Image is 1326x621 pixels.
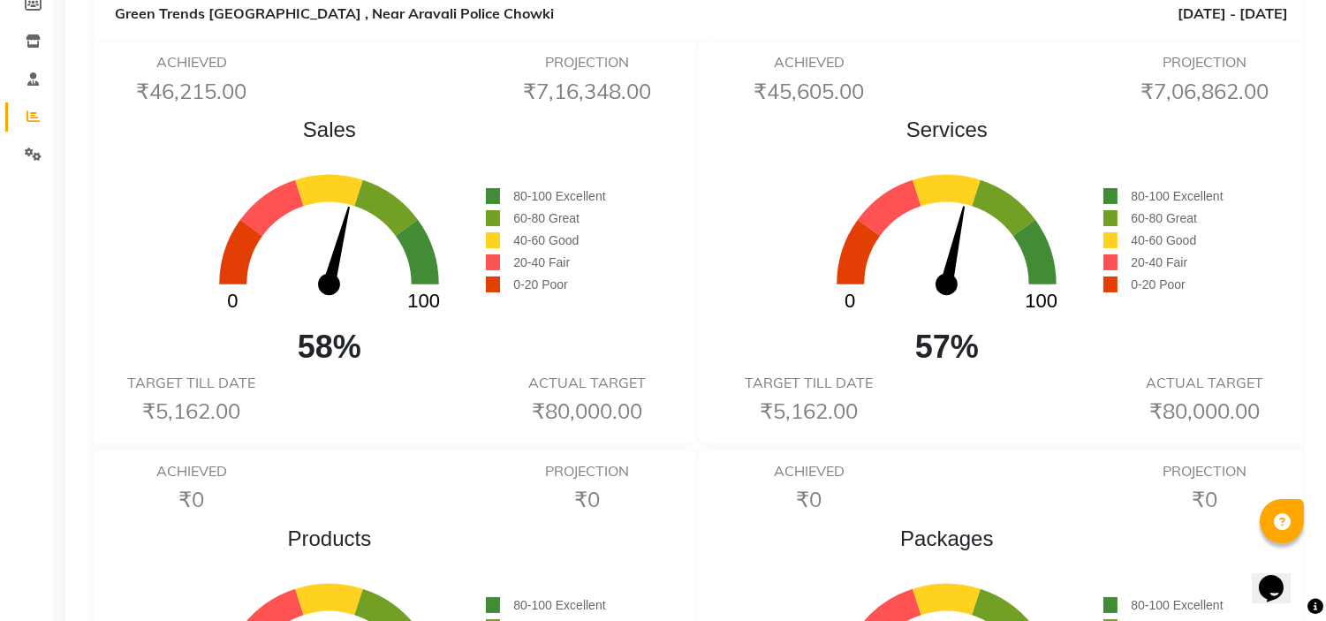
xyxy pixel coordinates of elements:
[513,277,567,292] span: 0-20 Poor
[513,598,605,612] span: 80-100 Excellent
[172,323,486,371] span: 58%
[1252,550,1308,603] iframe: chat widget
[790,523,1103,555] span: Packages
[501,487,672,512] h6: ₹0
[106,375,277,391] h6: TARGET TILL DATE
[1131,233,1196,247] span: 40-60 Good
[1118,398,1290,424] h6: ₹80,000.00
[790,114,1103,146] span: Services
[1026,291,1058,313] text: 100
[845,291,856,313] text: 0
[513,255,570,269] span: 20-40 Fair
[724,398,895,424] h6: ₹5,162.00
[1131,211,1197,225] span: 60-80 Great
[724,54,895,71] h6: ACHIEVED
[790,323,1103,371] span: 57%
[106,398,277,424] h6: ₹5,162.00
[1131,255,1187,269] span: 20-40 Fair
[501,54,672,71] h6: PROJECTION
[1118,375,1290,391] h6: ACTUAL TARGET
[408,291,441,313] text: 100
[501,375,672,391] h6: ACTUAL TARGET
[1131,189,1223,203] span: 80-100 Excellent
[172,523,486,555] span: Products
[501,463,672,480] h6: PROJECTION
[106,463,277,480] h6: ACHIEVED
[501,398,672,424] h6: ₹80,000.00
[1131,598,1223,612] span: 80-100 Excellent
[1118,463,1290,480] h6: PROJECTION
[724,463,895,480] h6: ACHIEVED
[513,233,579,247] span: 40-60 Good
[228,291,239,313] text: 0
[1118,487,1290,512] h6: ₹0
[106,54,277,71] h6: ACHIEVED
[1118,79,1290,104] h6: ₹7,06,862.00
[724,375,895,391] h6: TARGET TILL DATE
[513,189,605,203] span: 80-100 Excellent
[501,79,672,104] h6: ₹7,16,348.00
[513,211,580,225] span: 60-80 Great
[724,487,895,512] h6: ₹0
[115,4,554,22] span: Green Trends [GEOGRAPHIC_DATA] , Near Aravali Police Chowki
[172,114,486,146] span: Sales
[1131,277,1185,292] span: 0-20 Poor
[106,487,277,512] h6: ₹0
[1178,3,1288,24] span: [DATE] - [DATE]
[106,79,277,104] h6: ₹46,215.00
[724,79,895,104] h6: ₹45,605.00
[1118,54,1290,71] h6: PROJECTION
